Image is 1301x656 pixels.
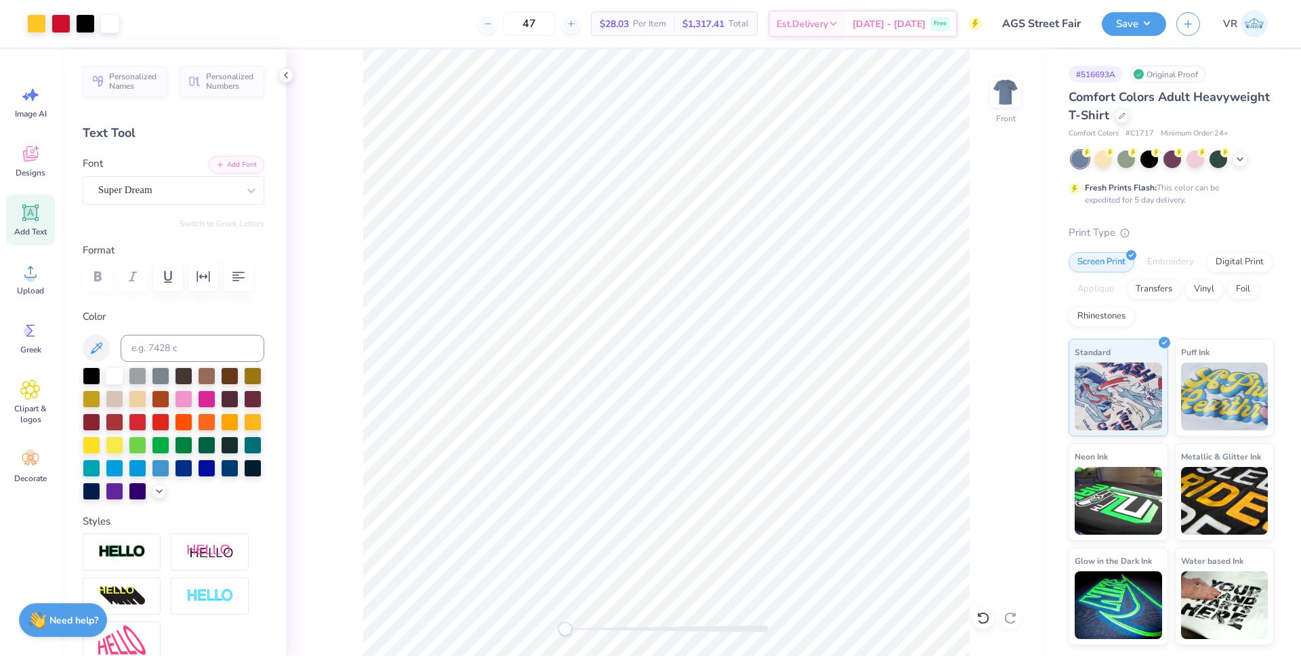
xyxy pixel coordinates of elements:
div: Front [996,112,1016,125]
div: Vinyl [1185,279,1223,300]
span: Clipart & logos [8,403,53,425]
img: Standard [1075,363,1162,430]
div: Rhinestones [1069,306,1134,327]
span: VR [1223,16,1237,32]
input: Untitled Design [992,10,1092,37]
div: Digital Print [1207,252,1273,272]
label: Format [83,243,264,258]
label: Color [83,309,264,325]
span: Comfort Colors Adult Heavyweight T-Shirt [1069,89,1270,123]
span: Minimum Order: 24 + [1161,128,1228,140]
div: Screen Print [1069,252,1134,272]
span: Designs [16,167,45,178]
span: Add Text [14,226,47,237]
img: Vincent Roxas [1241,10,1268,37]
div: Foil [1227,279,1259,300]
img: Glow in the Dark Ink [1075,571,1162,639]
input: – – [503,12,556,36]
button: Personalized Names [83,66,167,97]
span: $1,317.41 [682,17,724,31]
span: Personalized Numbers [206,72,256,91]
span: Neon Ink [1075,449,1108,464]
img: 3D Illusion [98,586,146,607]
button: Switch to Greek Letters [180,218,264,229]
div: Text Tool [83,124,264,142]
span: Greek [20,344,41,355]
a: VR [1217,10,1274,37]
img: Stroke [98,544,146,560]
div: Accessibility label [558,622,572,636]
label: Styles [83,514,110,529]
span: $28.03 [600,17,629,31]
span: Personalized Names [109,72,159,91]
span: Glow in the Dark Ink [1075,554,1152,568]
span: Standard [1075,345,1111,359]
span: Metallic & Glitter Ink [1181,449,1261,464]
img: Puff Ink [1181,363,1268,430]
span: [DATE] - [DATE] [852,17,926,31]
div: Applique [1069,279,1123,300]
img: Water based Ink [1181,571,1268,639]
span: Free [934,19,947,28]
div: Embroidery [1138,252,1203,272]
img: Front [992,79,1019,106]
div: Original Proof [1130,66,1205,83]
button: Add Font [209,156,264,173]
strong: Need help? [49,614,98,627]
span: # C1717 [1126,128,1154,140]
input: e.g. 7428 c [121,335,264,362]
div: Transfers [1127,279,1181,300]
span: Per Item [633,17,666,31]
div: This color can be expedited for 5 day delivery. [1085,182,1252,206]
span: Upload [17,285,44,296]
span: Decorate [14,473,47,484]
label: Font [83,156,103,171]
img: Shadow [186,544,234,560]
button: Personalized Numbers [180,66,264,97]
span: Puff Ink [1181,345,1210,359]
span: Total [728,17,749,31]
strong: Fresh Prints Flash: [1085,182,1157,193]
button: Save [1102,12,1166,36]
img: Negative Space [186,588,234,604]
span: Image AI [15,108,47,119]
img: Free Distort [98,626,146,655]
div: # 516693A [1069,66,1123,83]
span: Est. Delivery [777,17,828,31]
span: Water based Ink [1181,554,1243,568]
img: Neon Ink [1075,467,1162,535]
div: Print Type [1069,225,1274,241]
img: Metallic & Glitter Ink [1181,467,1268,535]
span: Comfort Colors [1069,128,1119,140]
